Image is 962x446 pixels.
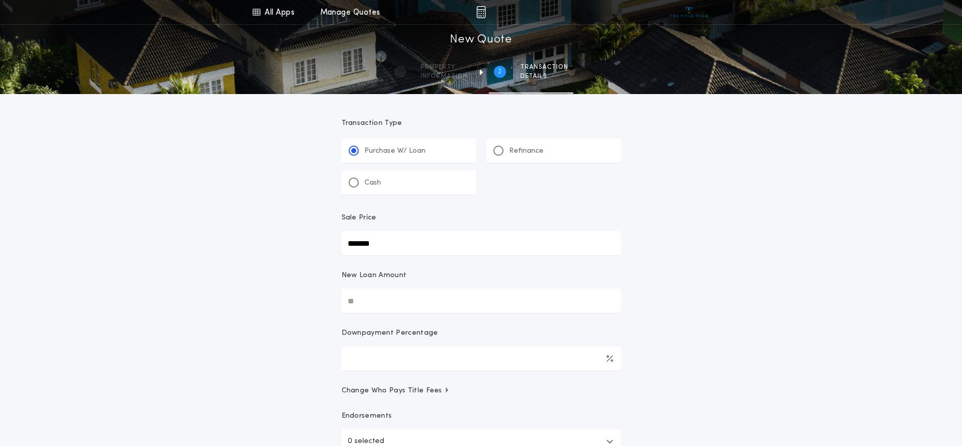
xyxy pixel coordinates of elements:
[342,346,621,371] input: Downpayment Percentage
[498,68,501,76] h2: 2
[364,146,426,156] p: Purchase W/ Loan
[342,271,407,281] p: New Loan Amount
[342,231,621,255] input: Sale Price
[476,6,486,18] img: img
[509,146,543,156] p: Refinance
[342,411,621,421] p: Endorsements
[342,118,621,128] p: Transaction Type
[342,386,450,396] span: Change Who Pays Title Fees
[342,213,377,223] p: Sale Price
[364,178,381,188] p: Cash
[342,386,621,396] button: Change Who Pays Title Fees
[421,63,468,71] span: Property
[342,328,438,338] p: Downpayment Percentage
[520,72,568,80] span: details
[450,32,512,48] h1: New Quote
[342,289,621,313] input: New Loan Amount
[421,72,468,80] span: information
[520,63,568,71] span: Transaction
[670,7,708,17] img: vs-icon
